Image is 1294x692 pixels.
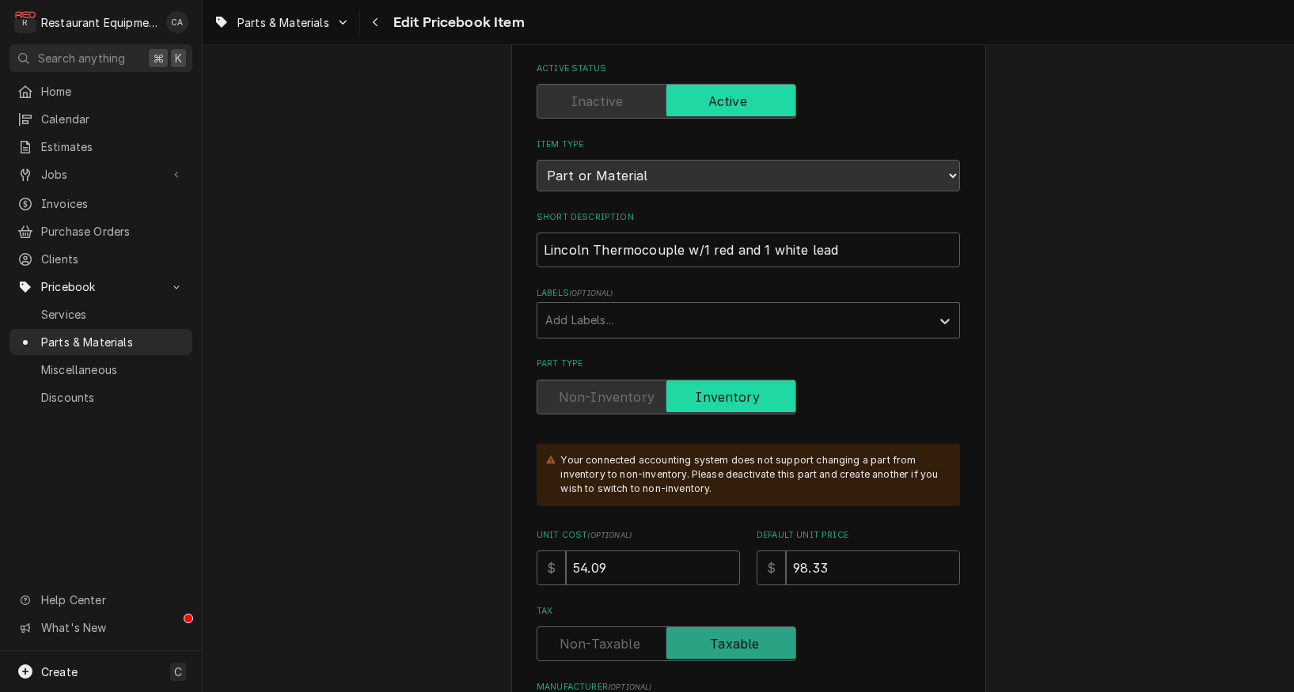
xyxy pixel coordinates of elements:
[166,11,188,33] div: Chrissy Adams's Avatar
[237,14,329,31] span: Parts & Materials
[41,361,184,378] span: Miscellaneous
[41,306,184,323] span: Services
[41,278,161,295] span: Pricebook
[166,11,188,33] div: CA
[41,592,183,608] span: Help Center
[757,550,786,585] div: $
[9,106,192,132] a: Calendar
[9,329,192,355] a: Parts & Materials
[537,211,960,267] div: Short Description
[9,357,192,383] a: Miscellaneous
[9,134,192,160] a: Estimates
[537,605,960,618] label: Tax
[757,529,960,585] div: Default Unit Price
[41,251,184,267] span: Clients
[41,195,184,212] span: Invoices
[153,50,164,66] span: ⌘
[537,529,740,585] div: Unit Cost
[537,529,740,542] label: Unit Cost
[41,619,183,636] span: What's New
[9,301,192,327] a: Services
[9,44,192,72] button: Search anything⌘K
[38,50,125,66] span: Search anything
[41,334,184,350] span: Parts & Materials
[9,78,192,104] a: Home
[537,138,960,191] div: Item Type
[389,12,525,33] span: Edit Pricebook Item
[537,62,960,119] div: Active Status
[757,529,960,542] label: Default Unit Price
[41,223,184,240] span: Purchase Orders
[537,380,960,414] div: Inventory
[587,531,632,539] span: ( optional )
[537,287,960,338] div: Labels
[9,274,192,300] a: Go to Pricebook
[560,453,944,497] div: Your connected accounting system does not support changing a part from inventory to non-inventory...
[41,83,184,100] span: Home
[537,357,960,414] div: Part Type
[608,683,652,691] span: ( optional )
[537,211,960,224] label: Short Description
[41,14,157,31] div: Restaurant Equipment Diagnostics
[9,614,192,641] a: Go to What's New
[569,289,613,297] span: ( optional )
[537,62,960,75] label: Active Status
[41,166,161,183] span: Jobs
[41,665,78,679] span: Create
[207,9,356,36] a: Go to Parts & Materials
[9,384,192,410] a: Discounts
[537,233,960,267] input: Name used to describe this Part or Material
[537,138,960,151] label: Item Type
[174,664,182,680] span: C
[9,218,192,244] a: Purchase Orders
[41,138,184,155] span: Estimates
[363,9,389,35] button: Navigate back
[14,11,36,33] div: R
[9,246,192,272] a: Clients
[175,50,182,66] span: K
[537,357,960,370] label: Part Type
[9,161,192,187] a: Go to Jobs
[537,605,960,661] div: Tax
[537,550,566,585] div: $
[9,191,192,217] a: Invoices
[14,11,36,33] div: Restaurant Equipment Diagnostics's Avatar
[9,587,192,613] a: Go to Help Center
[537,84,960,119] div: Active
[41,389,184,406] span: Discounts
[41,111,184,127] span: Calendar
[537,287,960,300] label: Labels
